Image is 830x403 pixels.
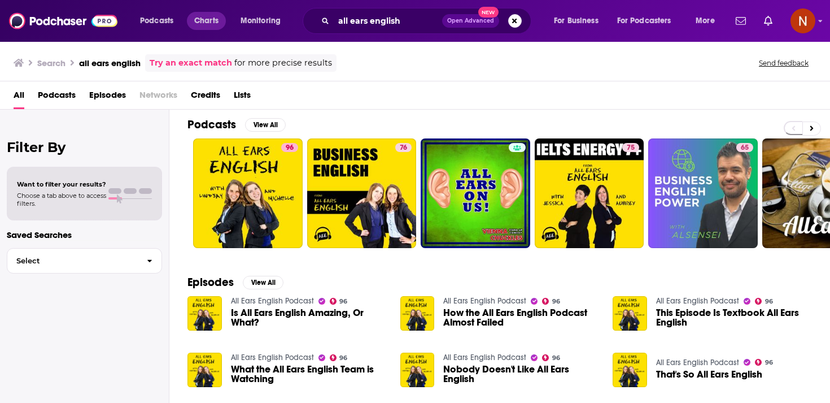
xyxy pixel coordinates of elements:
[334,12,442,30] input: Search podcasts, credits, & more...
[140,13,173,29] span: Podcasts
[307,138,417,248] a: 76
[535,138,644,248] a: 75
[17,180,106,188] span: Want to filter your results?
[234,86,251,109] a: Lists
[696,13,715,29] span: More
[613,353,647,387] img: That's So All Ears English
[330,298,348,305] a: 96
[339,299,347,304] span: 96
[245,118,286,132] button: View All
[790,8,815,33] img: User Profile
[234,57,332,70] span: for more precise results
[656,358,739,367] a: All Ears English Podcast
[330,354,348,361] a: 96
[443,353,526,362] a: All Ears English Podcast
[648,138,758,248] a: 65
[79,58,141,68] h3: all ears english
[17,192,106,207] span: Choose a tab above to access filters.
[400,353,435,387] img: Nobody Doesn't Like All Ears English
[400,296,435,331] img: How the All Ears English Podcast Almost Failed
[132,12,188,30] button: open menu
[231,308,387,327] a: Is All Ears English Amazing, Or What?
[37,58,65,68] h3: Search
[339,356,347,361] span: 96
[741,142,749,154] span: 65
[731,11,750,31] a: Show notifications dropdown
[187,12,225,30] a: Charts
[191,86,220,109] a: Credits
[442,14,499,28] button: Open AdvancedNew
[187,296,222,331] img: Is All Ears English Amazing, Or What?
[688,12,729,30] button: open menu
[443,365,599,384] a: Nobody Doesn't Like All Ears English
[478,7,499,18] span: New
[231,365,387,384] a: What the All Ears English Team is Watching
[38,86,76,109] a: Podcasts
[617,13,671,29] span: For Podcasters
[554,13,599,29] span: For Business
[281,143,298,152] a: 96
[139,86,177,109] span: Networks
[194,13,219,29] span: Charts
[613,296,647,331] img: This Episode Is Textbook All Ears English
[656,296,739,306] a: All Ears English Podcast
[313,8,542,34] div: Search podcasts, credits, & more...
[610,12,688,30] button: open menu
[150,57,232,70] a: Try an exact match
[542,298,560,305] a: 96
[9,10,117,32] img: Podchaser - Follow, Share and Rate Podcasts
[187,353,222,387] img: What the All Ears English Team is Watching
[656,370,762,379] a: That's So All Ears English
[552,356,560,361] span: 96
[193,138,303,248] a: 96
[286,142,294,154] span: 96
[187,275,234,289] h2: Episodes
[622,143,639,152] a: 75
[755,359,773,366] a: 96
[755,298,773,305] a: 96
[790,8,815,33] button: Show profile menu
[241,13,281,29] span: Monitoring
[443,296,526,306] a: All Ears English Podcast
[447,18,494,24] span: Open Advanced
[765,360,773,365] span: 96
[187,275,283,289] a: EpisodesView All
[7,257,138,265] span: Select
[7,229,162,240] p: Saved Searches
[14,86,24,109] a: All
[790,8,815,33] span: Logged in as AdelNBM
[7,248,162,274] button: Select
[656,308,812,327] a: This Episode Is Textbook All Ears English
[542,354,560,361] a: 96
[231,353,314,362] a: All Ears English Podcast
[231,296,314,306] a: All Ears English Podcast
[7,139,162,155] h2: Filter By
[89,86,126,109] a: Episodes
[765,299,773,304] span: 96
[395,143,412,152] a: 76
[400,142,407,154] span: 76
[443,308,599,327] a: How the All Ears English Podcast Almost Failed
[187,118,236,132] h2: Podcasts
[546,12,613,30] button: open menu
[552,299,560,304] span: 96
[233,12,295,30] button: open menu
